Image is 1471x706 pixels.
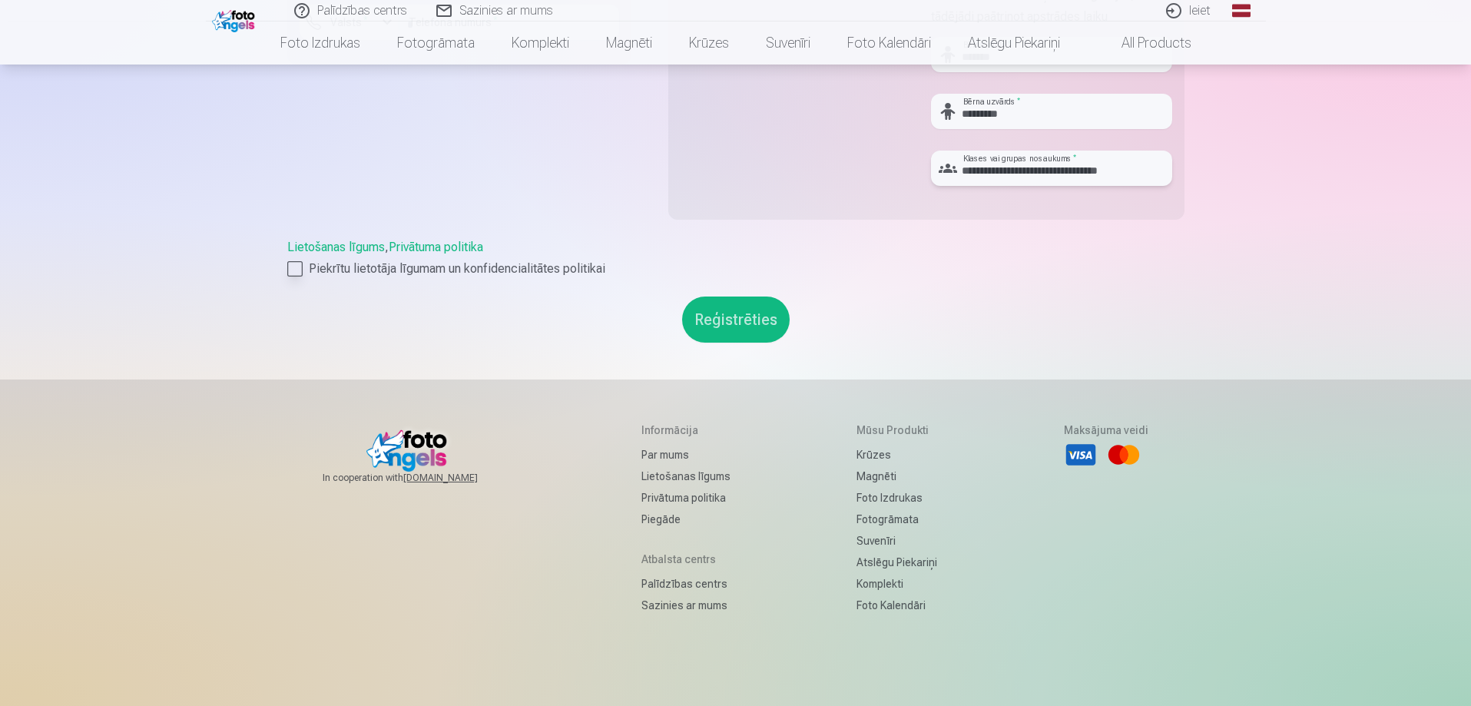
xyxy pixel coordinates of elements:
a: Lietošanas līgums [641,466,731,487]
h5: Mūsu produkti [856,423,937,438]
a: [DOMAIN_NAME] [403,472,515,484]
a: Komplekti [856,573,937,595]
a: Suvenīri [856,530,937,552]
li: Mastercard [1107,438,1141,472]
a: Privātuma politika [389,240,483,254]
label: Piekrītu lietotāja līgumam un konfidencialitātes politikai [287,260,1184,278]
div: , [287,238,1184,278]
a: Lietošanas līgums [287,240,385,254]
a: Suvenīri [747,22,829,65]
a: Krūzes [856,444,937,466]
span: In cooperation with [323,472,515,484]
img: /fa1 [212,6,259,32]
a: Piegāde [641,509,731,530]
a: Komplekti [493,22,588,65]
a: Foto kalendāri [829,22,949,65]
a: Par mums [641,444,731,466]
a: Krūzes [671,22,747,65]
button: Reģistrēties [682,297,790,343]
h5: Atbalsta centrs [641,552,731,567]
a: Magnēti [856,466,937,487]
a: Privātuma politika [641,487,731,509]
a: Atslēgu piekariņi [949,22,1078,65]
li: Visa [1064,438,1098,472]
a: Fotogrāmata [379,22,493,65]
a: Magnēti [588,22,671,65]
a: Foto kalendāri [856,595,937,616]
a: Foto izdrukas [262,22,379,65]
a: All products [1078,22,1210,65]
a: Atslēgu piekariņi [856,552,937,573]
a: Foto izdrukas [856,487,937,509]
h5: Informācija [641,423,731,438]
a: Sazinies ar mums [641,595,731,616]
a: Palīdzības centrs [641,573,731,595]
h5: Maksājuma veidi [1064,423,1148,438]
a: Fotogrāmata [856,509,937,530]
